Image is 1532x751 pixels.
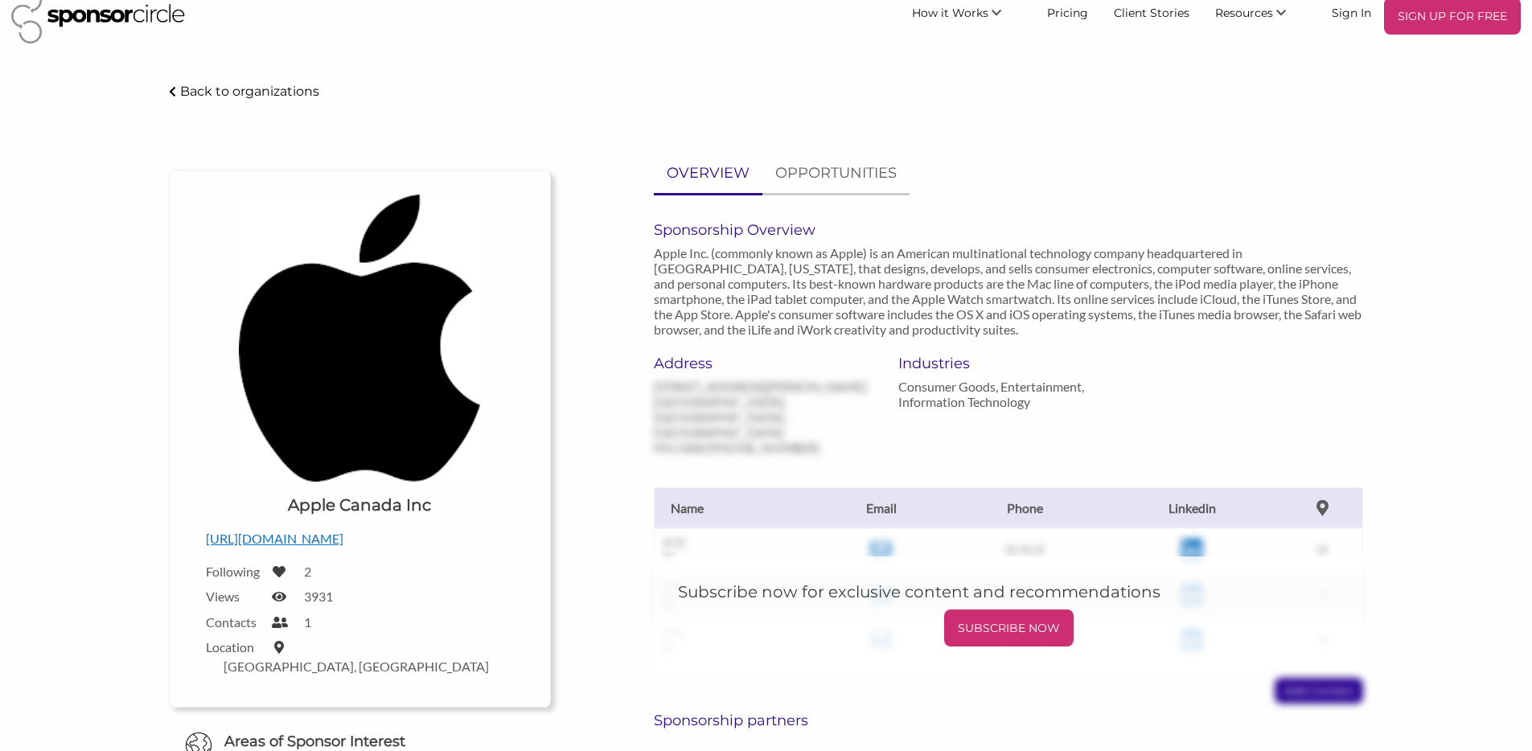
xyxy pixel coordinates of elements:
[206,564,262,579] label: Following
[304,564,311,579] label: 2
[1390,4,1514,28] p: SIGN UP FOR FREE
[288,494,431,516] h1: Apple Canada Inc
[815,487,947,528] th: Email
[304,614,311,630] label: 1
[912,6,988,20] span: How it Works
[654,712,1363,729] h6: Sponsorship partners
[180,84,319,99] p: Back to organizations
[224,659,489,674] label: [GEOGRAPHIC_DATA], [GEOGRAPHIC_DATA]
[898,379,1119,409] p: Consumer Goods, Entertainment, Information Technology
[304,589,333,604] label: 3931
[206,614,262,630] label: Contacts
[1215,6,1273,20] span: Resources
[654,487,815,528] th: Name
[206,639,262,655] label: Location
[678,609,1339,646] a: SUBSCRIBE NOW
[654,355,874,372] h6: Address
[239,195,480,482] img: Logo
[206,528,514,549] p: [URL][DOMAIN_NAME]
[775,162,897,185] p: OPPORTUNITIES
[667,162,750,185] p: OVERVIEW
[678,581,1339,603] h5: Subscribe now for exclusive content and recommendations
[654,221,1363,239] h6: Sponsorship Overview
[898,355,1119,372] h6: Industries
[947,487,1103,528] th: Phone
[951,616,1067,640] p: SUBSCRIBE NOW
[206,589,262,604] label: Views
[654,245,1363,337] p: Apple Inc. (commonly known as Apple) is an American multinational technology company headquartere...
[1102,487,1282,528] th: Linkedin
